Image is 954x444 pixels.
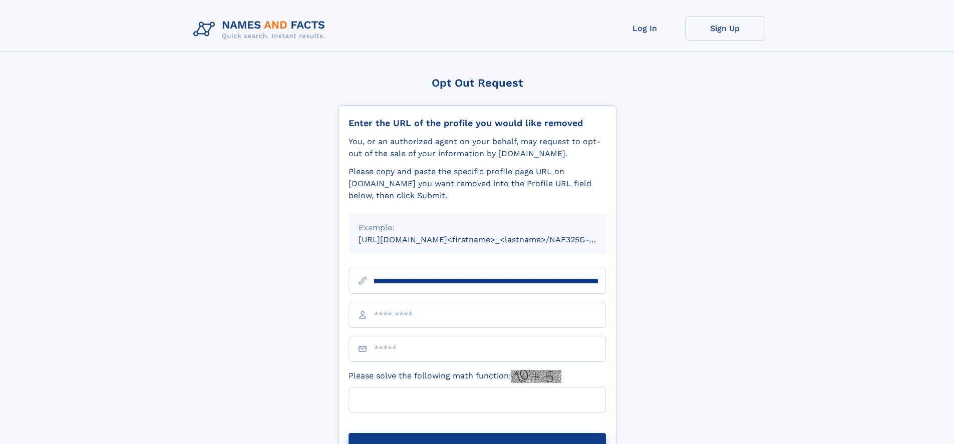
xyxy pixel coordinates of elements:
[349,166,606,202] div: Please copy and paste the specific profile page URL on [DOMAIN_NAME] you want removed into the Pr...
[359,235,625,244] small: [URL][DOMAIN_NAME]<firstname>_<lastname>/NAF325G-xxxxxxxx
[349,136,606,160] div: You, or an authorized agent on your behalf, may request to opt-out of the sale of your informatio...
[359,222,596,234] div: Example:
[349,370,561,383] label: Please solve the following math function:
[189,16,334,43] img: Logo Names and Facts
[605,16,685,41] a: Log In
[685,16,765,41] a: Sign Up
[338,77,616,89] div: Opt Out Request
[349,118,606,129] div: Enter the URL of the profile you would like removed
